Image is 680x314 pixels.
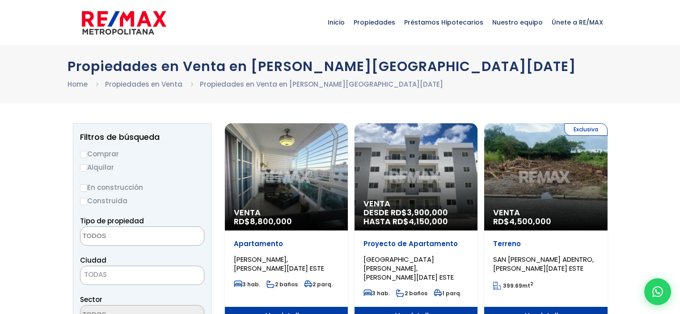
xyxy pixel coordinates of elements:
[363,255,454,282] span: [GEOGRAPHIC_DATA][PERSON_NAME], [PERSON_NAME][DATE] ESTE
[80,182,204,193] label: En construcción
[80,227,167,246] textarea: Search
[80,164,87,172] input: Alquilar
[363,217,469,226] span: HASTA RD$
[80,195,204,206] label: Construida
[493,239,598,248] p: Terreno
[547,9,608,36] span: Únete a RE/MAX
[68,80,88,89] a: Home
[363,239,469,248] p: Proyecto de Apartamento
[80,266,204,285] span: TODAS
[349,9,400,36] span: Propiedades
[80,198,87,205] input: Construida
[503,282,522,289] span: 399.69
[80,184,87,192] input: En construcción
[564,123,608,136] span: Exclusiva
[84,270,107,279] span: TODAS
[488,9,547,36] span: Nuestro equipo
[409,216,448,227] span: 4,150,000
[82,9,166,36] img: remax-metropolitana-logo
[407,207,448,218] span: 3,900,000
[234,208,339,217] span: Venta
[493,208,598,217] span: Venta
[80,216,144,226] span: Tipo de propiedad
[234,281,260,288] span: 3 hab.
[234,255,324,273] span: [PERSON_NAME], [PERSON_NAME][DATE] ESTE
[304,281,333,288] span: 2 parq.
[80,295,102,304] span: Sector
[530,281,533,287] sup: 2
[250,216,292,227] span: 8,800,000
[200,79,443,90] li: Propiedades en Venta en [PERSON_NAME][GEOGRAPHIC_DATA][DATE]
[509,216,551,227] span: 4,500,000
[80,133,204,142] h2: Filtros de búsqueda
[80,162,204,173] label: Alquilar
[493,255,594,273] span: SAN [PERSON_NAME] ADENTRO, [PERSON_NAME][DATE] ESTE
[105,80,182,89] a: Propiedades en Venta
[234,239,339,248] p: Apartamento
[396,289,427,297] span: 2 baños
[493,282,533,289] span: mt
[266,281,298,288] span: 2 baños
[434,289,461,297] span: 1 parq.
[400,9,488,36] span: Préstamos Hipotecarios
[323,9,349,36] span: Inicio
[234,216,292,227] span: RD$
[363,289,390,297] span: 3 hab.
[363,208,469,226] span: DESDE RD$
[80,268,204,281] span: TODAS
[68,59,613,74] h1: Propiedades en Venta en [PERSON_NAME][GEOGRAPHIC_DATA][DATE]
[363,199,469,208] span: Venta
[80,255,106,265] span: Ciudad
[80,148,204,159] label: Comprar
[80,151,87,158] input: Comprar
[493,216,551,227] span: RD$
